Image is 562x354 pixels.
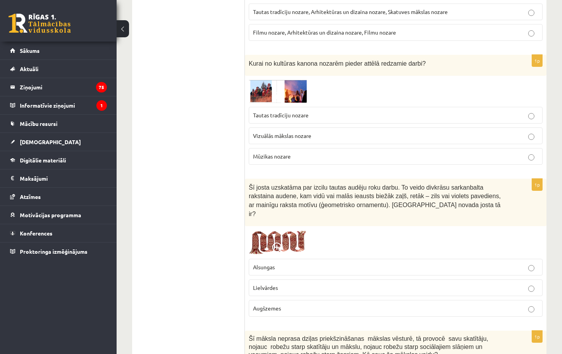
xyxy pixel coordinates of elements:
[20,138,81,145] span: [DEMOGRAPHIC_DATA]
[253,153,291,160] span: Mūzikas nozare
[10,242,107,260] a: Proktoringa izmēģinājums
[532,178,543,191] p: 1p
[249,60,426,67] span: Kurai no kultūras kanona nozarēm pieder attēlā redzamie darbi?
[20,65,38,72] span: Aktuāli
[532,330,543,343] p: 1p
[528,306,534,312] input: Augšzemes
[20,157,66,164] span: Digitālie materiāli
[10,115,107,133] a: Mācību resursi
[20,120,58,127] span: Mācību resursi
[20,78,107,96] legend: Ziņojumi
[10,206,107,224] a: Motivācijas programma
[10,42,107,59] a: Sākums
[528,30,534,37] input: Filmu nozare, Arhitektūras un dizaina nozare, Filmu nozare
[528,286,534,292] input: Lielvārdes
[20,248,87,255] span: Proktoringa izmēģinājums
[528,154,534,160] input: Mūzikas nozare
[10,169,107,187] a: Maksājumi
[253,112,309,119] span: Tautas tradīciju nozare
[253,305,281,312] span: Augšzemes
[253,8,448,15] span: Tautas tradīciju nozare, Arhitektūras un dizaina nozare, Skatuves mākslas nozare
[10,78,107,96] a: Ziņojumi75
[96,100,107,111] i: 1
[249,184,501,217] span: Šī josta uzskatāma par izcilu tautas audēju roku darbu. To veido divkrāsu sarkanbalta rakstaina a...
[253,284,278,291] span: Lielvārdes
[20,47,40,54] span: Sākums
[96,82,107,92] i: 75
[9,14,71,33] a: Rīgas 1. Tālmācības vidusskola
[528,10,534,16] input: Tautas tradīciju nozare, Arhitektūras un dizaina nozare, Skatuves mākslas nozare
[10,133,107,151] a: [DEMOGRAPHIC_DATA]
[528,134,534,140] input: Vizuālās mākslas nozare
[20,193,41,200] span: Atzīmes
[20,96,107,114] legend: Informatīvie ziņojumi
[253,132,311,139] span: Vizuālās mākslas nozare
[10,224,107,242] a: Konferences
[20,169,107,187] legend: Maksājumi
[528,265,534,271] input: Alsungas
[249,230,307,255] img: 1.png
[10,96,107,114] a: Informatīvie ziņojumi1
[249,80,307,103] img: Ekr%C4%81nuz%C5%86%C4%93mums_2024-07-24_223245.png
[253,29,396,36] span: Filmu nozare, Arhitektūras un dizaina nozare, Filmu nozare
[10,188,107,206] a: Atzīmes
[10,60,107,78] a: Aktuāli
[10,151,107,169] a: Digitālie materiāli
[528,113,534,119] input: Tautas tradīciju nozare
[253,263,275,270] span: Alsungas
[532,54,543,67] p: 1p
[20,211,81,218] span: Motivācijas programma
[20,230,52,237] span: Konferences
